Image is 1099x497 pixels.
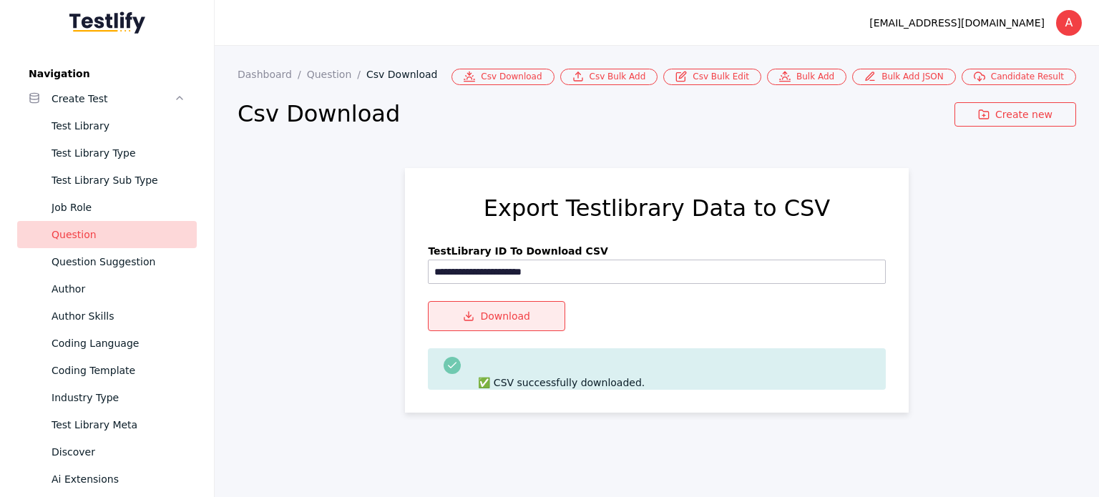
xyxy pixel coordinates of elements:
[238,69,307,80] a: Dashboard
[17,330,197,357] a: Coding Language
[52,172,185,189] div: Test Library Sub Type
[17,139,197,167] a: Test Library Type
[852,69,956,85] a: Bulk Add JSON
[954,102,1076,127] a: Create new
[52,280,185,297] div: Author
[17,438,197,466] a: Discover
[52,199,185,216] div: Job Role
[17,68,197,79] label: Navigation
[52,389,185,406] div: Industry Type
[767,69,846,85] a: Bulk Add
[663,69,761,85] a: Csv Bulk Edit
[307,69,366,80] a: Question
[1056,10,1082,36] div: A
[52,117,185,134] div: Test Library
[52,416,185,433] div: Test Library Meta
[366,69,449,80] a: Csv Download
[17,411,197,438] a: Test Library Meta
[17,357,197,384] a: Coding Template
[52,335,185,352] div: Coding Language
[428,194,885,222] h2: Export Testlibrary Data to CSV
[52,471,185,488] div: Ai Extensions
[451,69,554,85] a: Csv Download
[17,194,197,221] a: Job Role
[17,302,197,330] a: Author Skills
[428,301,565,331] button: Download
[52,307,185,325] div: Author Skills
[17,112,197,139] a: Test Library
[478,374,869,381] div: ✅ CSV successfully downloaded.
[52,443,185,461] div: Discover
[17,275,197,302] a: Author
[69,11,145,34] img: Testlify - Backoffice
[52,144,185,162] div: Test Library Type
[17,384,197,411] a: Industry Type
[869,14,1045,31] div: [EMAIL_ADDRESS][DOMAIN_NAME]
[52,90,174,107] div: Create Test
[17,167,197,194] a: Test Library Sub Type
[238,99,954,128] h2: Csv Download
[52,362,185,379] div: Coding Template
[52,226,185,243] div: Question
[428,245,885,257] label: TestLibrary ID to download CSV
[17,248,197,275] a: Question Suggestion
[52,253,185,270] div: Question Suggestion
[560,69,658,85] a: Csv Bulk Add
[17,466,197,493] a: Ai Extensions
[17,221,197,248] a: Question
[962,69,1076,85] a: Candidate Result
